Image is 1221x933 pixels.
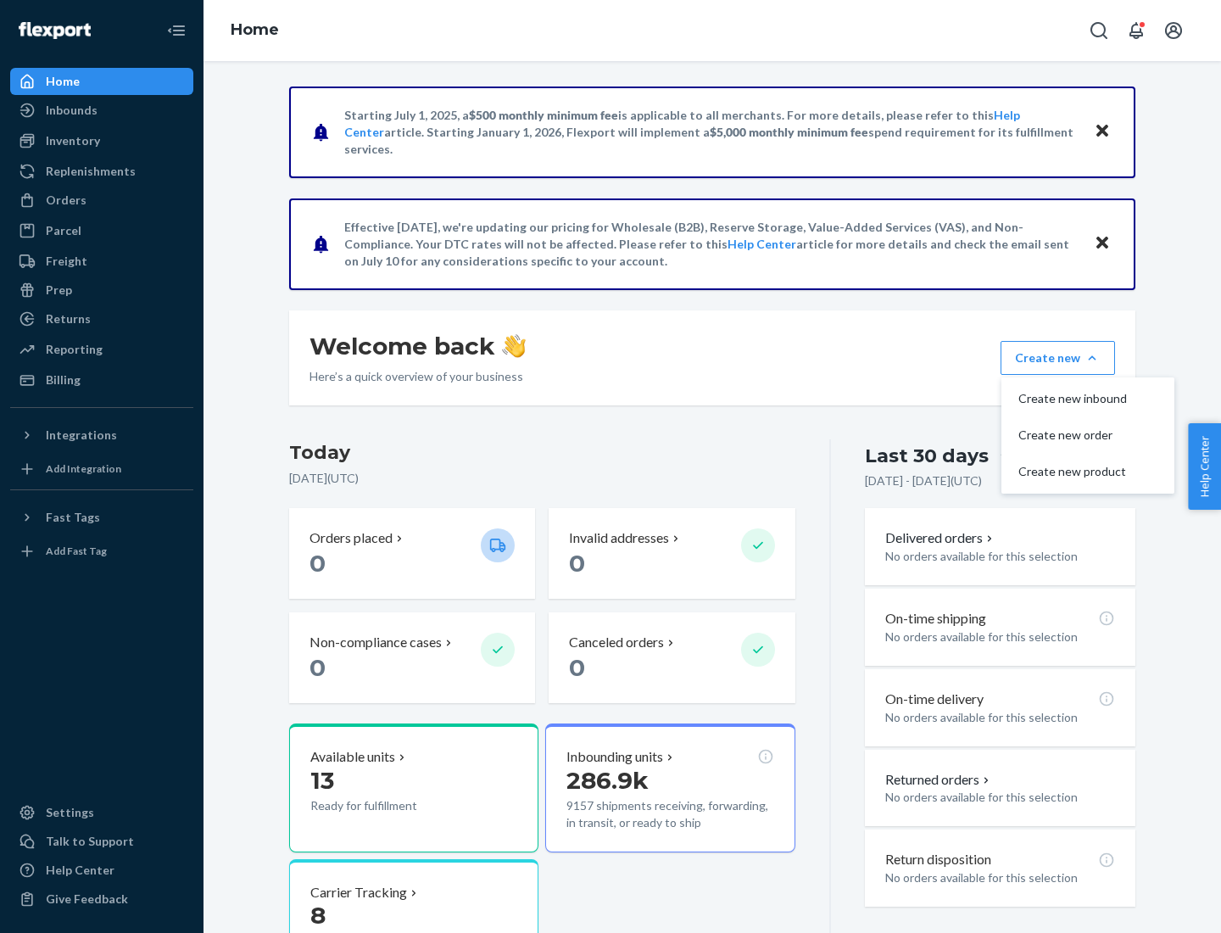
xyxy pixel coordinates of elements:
[885,709,1115,726] p: No orders available for this selection
[309,549,326,578] span: 0
[309,368,526,385] p: Here’s a quick overview of your business
[1018,466,1127,478] span: Create new product
[309,528,393,548] p: Orders placed
[46,192,86,209] div: Orders
[502,334,526,358] img: hand-wave emoji
[885,629,1115,645] p: No orders available for this selection
[566,797,773,831] p: 9157 shipments receiving, forwarding, in transit, or ready to ship
[19,22,91,39] img: Flexport logo
[1001,341,1115,375] button: Create newCreate new inboundCreate new orderCreate new product
[46,341,103,358] div: Reporting
[46,509,100,526] div: Fast Tags
[217,6,293,55] ol: breadcrumbs
[885,548,1115,565] p: No orders available for this selection
[46,222,81,239] div: Parcel
[885,869,1115,886] p: No orders available for this selection
[46,253,87,270] div: Freight
[566,747,663,767] p: Inbounding units
[310,747,395,767] p: Available units
[10,799,193,826] a: Settings
[10,187,193,214] a: Orders
[46,862,114,879] div: Help Center
[289,470,795,487] p: [DATE] ( UTC )
[1082,14,1116,47] button: Open Search Box
[159,14,193,47] button: Close Navigation
[46,891,128,908] div: Give Feedback
[46,804,94,821] div: Settings
[566,766,649,795] span: 286.9k
[344,219,1078,270] p: Effective [DATE], we're updating our pricing for Wholesale (B2B), Reserve Storage, Value-Added Se...
[46,73,80,90] div: Home
[10,97,193,124] a: Inbounds
[1018,393,1127,405] span: Create new inbound
[10,217,193,244] a: Parcel
[10,828,193,855] a: Talk to Support
[309,331,526,361] h1: Welcome back
[1091,120,1113,144] button: Close
[10,336,193,363] a: Reporting
[885,690,984,709] p: On-time delivery
[1188,423,1221,510] button: Help Center
[885,770,993,790] button: Returned orders
[569,549,585,578] span: 0
[549,612,794,703] button: Canceled orders 0
[46,372,81,388] div: Billing
[1005,381,1171,417] button: Create new inbound
[1157,14,1190,47] button: Open account menu
[46,163,136,180] div: Replenishments
[46,833,134,850] div: Talk to Support
[569,653,585,682] span: 0
[310,797,467,814] p: Ready for fulfillment
[10,857,193,884] a: Help Center
[1119,14,1153,47] button: Open notifications
[10,886,193,913] button: Give Feedback
[885,609,986,629] p: On-time shipping
[46,102,98,119] div: Inbounds
[885,850,991,869] p: Return disposition
[728,237,796,251] a: Help Center
[46,461,121,476] div: Add Integration
[310,901,326,930] span: 8
[549,508,794,599] button: Invalid addresses 0
[1005,417,1171,454] button: Create new order
[46,544,107,558] div: Add Fast Tag
[10,68,193,95] a: Home
[710,125,868,139] span: $5,000 monthly minimum fee
[46,282,72,299] div: Prep
[10,277,193,304] a: Prep
[10,504,193,531] button: Fast Tags
[46,132,100,149] div: Inventory
[310,766,334,795] span: 13
[309,653,326,682] span: 0
[46,427,117,444] div: Integrations
[10,366,193,394] a: Billing
[1005,454,1171,490] button: Create new product
[569,633,664,652] p: Canceled orders
[865,443,989,469] div: Last 30 days
[10,305,193,332] a: Returns
[231,20,279,39] a: Home
[469,108,618,122] span: $500 monthly minimum fee
[885,528,996,548] button: Delivered orders
[885,789,1115,806] p: No orders available for this selection
[344,107,1078,158] p: Starting July 1, 2025, a is applicable to all merchants. For more details, please refer to this a...
[10,127,193,154] a: Inventory
[289,508,535,599] button: Orders placed 0
[10,422,193,449] button: Integrations
[46,310,91,327] div: Returns
[289,612,535,703] button: Non-compliance cases 0
[289,723,538,852] button: Available units13Ready for fulfillment
[10,538,193,565] a: Add Fast Tag
[10,248,193,275] a: Freight
[309,633,442,652] p: Non-compliance cases
[569,528,669,548] p: Invalid addresses
[865,472,982,489] p: [DATE] - [DATE] ( UTC )
[1018,429,1127,441] span: Create new order
[545,723,794,852] button: Inbounding units286.9k9157 shipments receiving, forwarding, in transit, or ready to ship
[1091,232,1113,256] button: Close
[10,455,193,483] a: Add Integration
[310,883,407,902] p: Carrier Tracking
